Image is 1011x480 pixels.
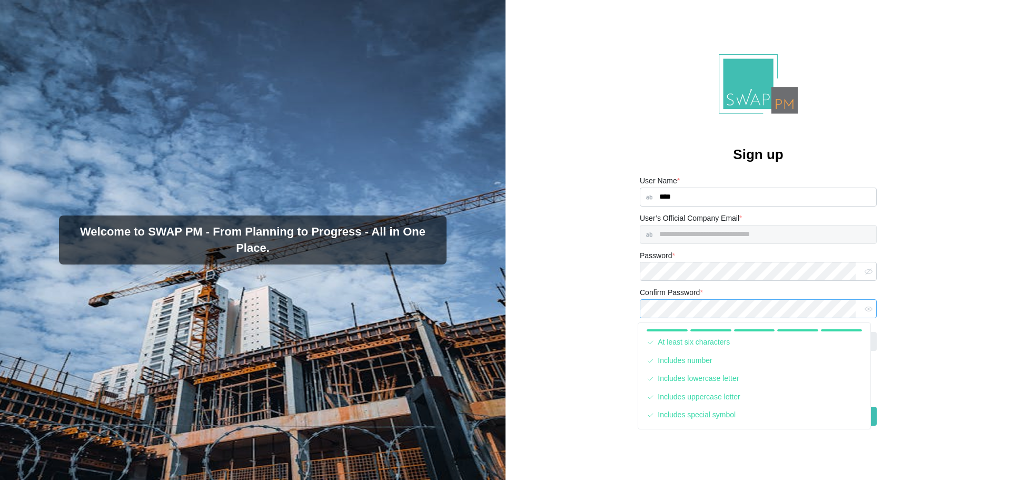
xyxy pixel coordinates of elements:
div: Includes special symbol [658,409,736,421]
label: User’s Official Company Email [640,213,742,224]
label: Confirm Password [640,287,703,299]
div: Includes lowercase letter [658,373,739,385]
div: Includes number [658,355,712,367]
label: Password [640,250,675,262]
h2: Sign up [733,145,783,164]
label: User Name [640,175,680,187]
img: Logo [719,54,798,114]
div: Includes uppercase letter [658,391,740,403]
h3: Welcome to SWAP PM - From Planning to Progress - All in One Place. [67,224,438,257]
div: At least six characters [658,337,730,348]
